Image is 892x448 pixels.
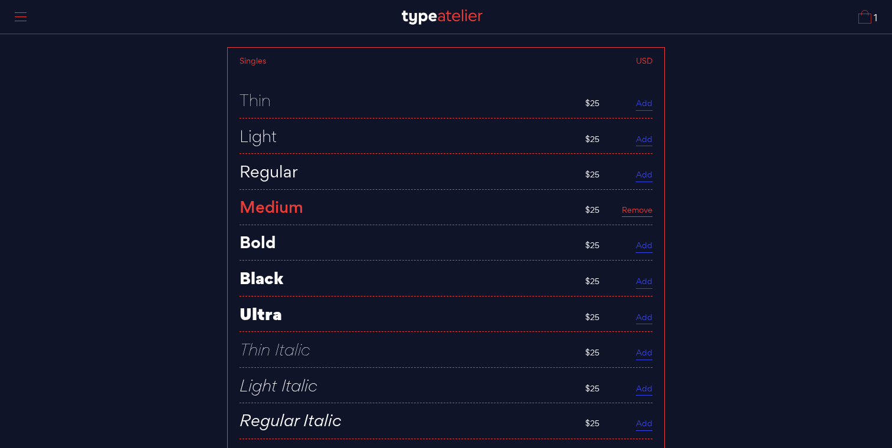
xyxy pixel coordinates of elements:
a: Add [636,169,652,182]
span: 1 [871,14,877,24]
a: Add [636,347,652,360]
a: Remove [622,205,652,218]
span: $25 [585,169,599,180]
span: $25 [585,205,599,215]
div: Black [240,269,573,286]
div: Regular Italic [240,412,573,429]
div: Bold [240,234,573,251]
div: Thin Italic [240,341,573,358]
div: Light [240,127,573,144]
div: Ultra [240,305,573,322]
img: TA_Logo.svg [402,9,483,25]
span: $25 [585,98,599,108]
img: Cart_Icon.svg [858,10,871,24]
a: Add [636,98,652,111]
div: Singles [240,57,451,65]
a: Add [636,240,652,253]
a: 1 [858,10,877,24]
span: $25 [585,240,599,251]
div: Thin [240,91,573,108]
a: Add [636,276,652,289]
a: Add [636,418,652,431]
span: $25 [585,383,599,394]
div: Medium [240,199,573,216]
span: $25 [585,418,599,429]
span: $25 [585,276,599,286]
div: Regular [240,163,573,180]
span: $25 [585,312,599,322]
span: $25 [585,347,599,358]
div: USD [451,57,653,65]
a: Add [636,312,652,325]
div: Light Italic [240,377,573,394]
a: Add [636,134,652,147]
span: $25 [585,134,599,144]
a: Add [636,383,652,396]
